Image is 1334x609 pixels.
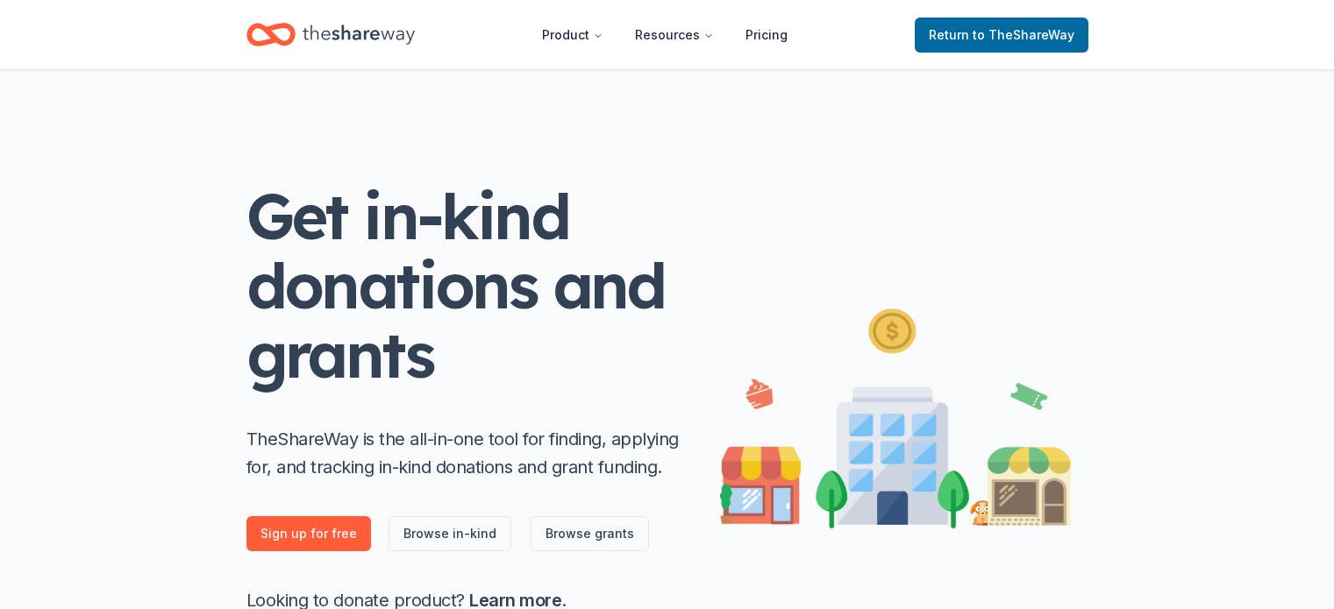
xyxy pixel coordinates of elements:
[621,18,728,53] button: Resources
[929,25,1074,46] span: Return
[528,14,802,55] nav: Main
[246,516,371,551] a: Sign up for free
[528,18,617,53] button: Product
[246,181,685,390] h1: Get in-kind donations and grants
[531,516,649,551] a: Browse grants
[246,14,415,55] a: Home
[389,516,511,551] a: Browse in-kind
[915,18,1088,53] a: Returnto TheShareWay
[720,301,1071,528] img: Illustration for landing page
[246,425,685,481] p: TheShareWay is the all-in-one tool for finding, applying for, and tracking in-kind donations and ...
[973,27,1074,42] span: to TheShareWay
[731,18,802,53] a: Pricing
